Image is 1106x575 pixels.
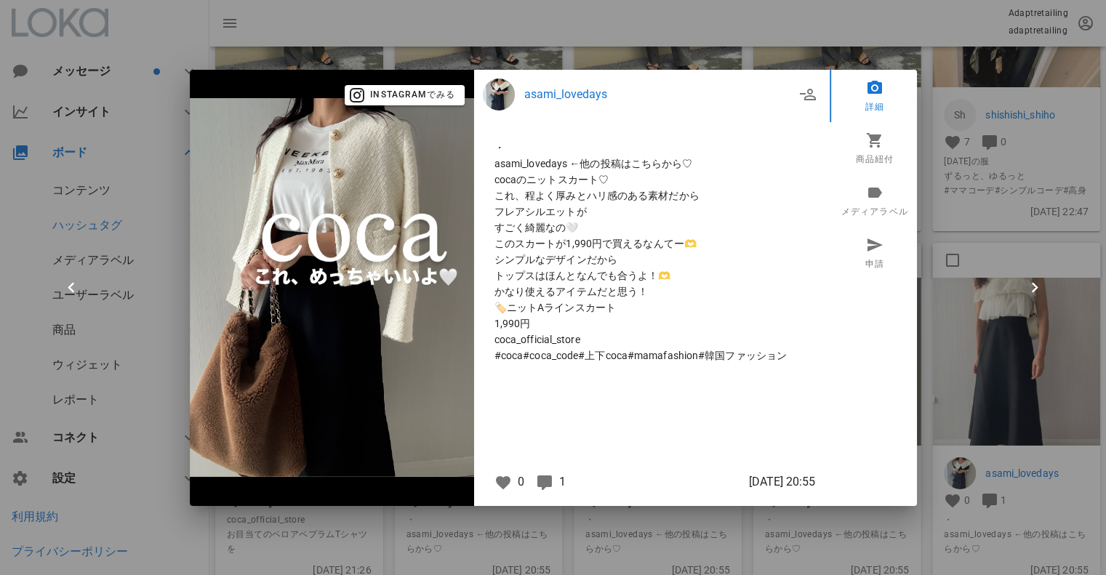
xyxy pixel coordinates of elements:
[559,475,566,488] span: 1
[345,87,465,101] a: Instagramでみる
[494,156,809,172] span: asami_lovedays ←他の投稿はこちらから♡
[830,122,920,174] a: 商品紐付
[494,140,809,156] span: ・
[830,227,920,279] a: 申請
[749,473,815,491] span: [DATE] 20:55
[524,86,795,103] a: asami_lovedays
[494,204,809,220] span: フレアシルエットが
[494,252,809,268] span: シンプルなデザインだから
[494,284,809,299] span: かなり使えるアイテムだと思う！
[494,220,809,236] span: すごく綺麗なの🤍
[494,268,809,284] span: トップスはほんとなんでも合うよ！🫶
[353,89,455,102] span: Instagramでみる
[345,85,465,105] button: Instagramでみる
[483,79,515,110] img: asami_lovedays
[494,315,809,331] span: 1,990円
[494,236,809,252] span: このスカートが1,990円で買えるなんてー🫶
[830,70,920,122] a: 詳細
[494,331,809,347] span: coca_official_store
[494,347,809,363] span: #coca#coca_code#上下coca#mamafashion#韓国ファッション
[494,172,809,188] span: cocaのニットスカート♡
[830,174,920,227] a: メディアラベル
[494,299,809,315] span: 🏷️ニットAラインスカート
[190,98,474,477] img: 543816011_18340165036161026_183962111480305359_n.jpg
[518,475,524,488] span: 0
[494,188,809,204] span: これ、程よく厚みとハリ感のある素材だから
